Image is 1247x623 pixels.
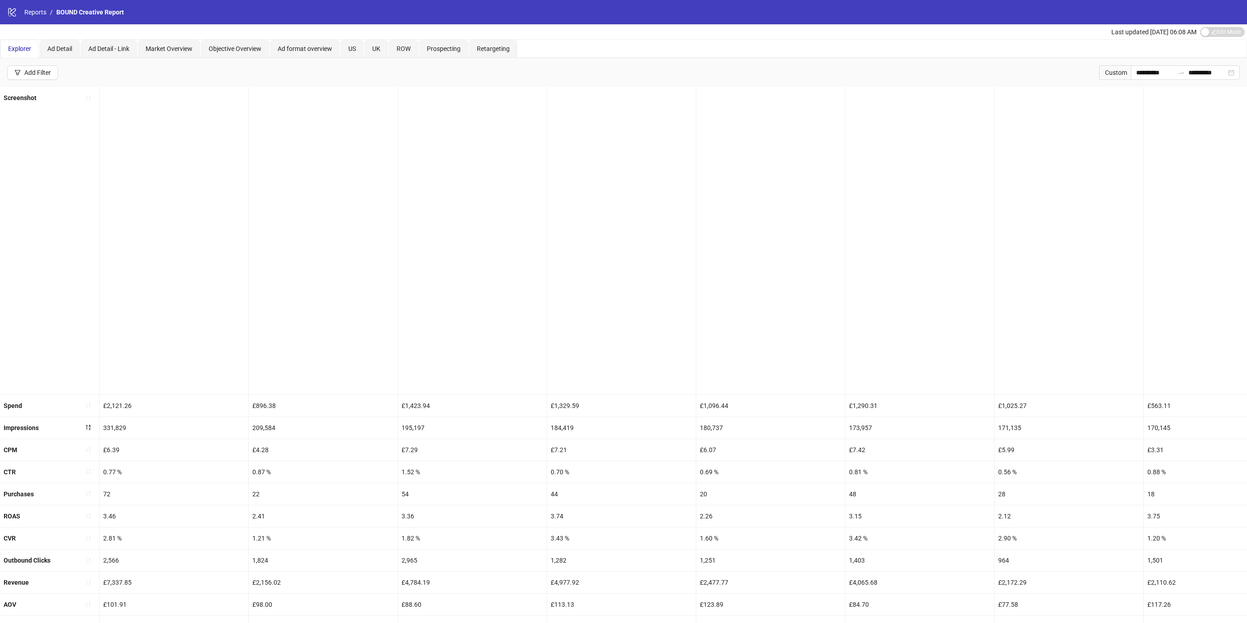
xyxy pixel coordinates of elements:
[249,461,397,483] div: 0.87 %
[845,483,994,505] div: 48
[348,45,356,52] span: US
[696,395,845,417] div: £1,096.44
[995,550,1143,571] div: 964
[696,483,845,505] div: 20
[249,572,397,593] div: £2,156.02
[397,45,411,52] span: ROW
[50,7,53,17] li: /
[696,417,845,439] div: 180,737
[398,572,547,593] div: £4,784.19
[4,601,16,608] b: AOV
[995,483,1143,505] div: 28
[696,505,845,527] div: 2.26
[100,461,248,483] div: 0.77 %
[249,417,397,439] div: 209,584
[4,513,20,520] b: ROAS
[4,446,17,454] b: CPM
[7,65,58,80] button: Add Filter
[845,550,994,571] div: 1,403
[547,505,696,527] div: 3.74
[547,439,696,461] div: £7.21
[547,483,696,505] div: 44
[995,594,1143,615] div: £77.58
[547,395,696,417] div: £1,329.59
[85,446,91,453] span: sort-ascending
[547,550,696,571] div: 1,282
[249,483,397,505] div: 22
[100,594,248,615] div: £101.91
[845,572,994,593] div: £4,065.68
[398,483,547,505] div: 54
[100,505,248,527] div: 3.46
[85,468,91,475] span: sort-ascending
[696,439,845,461] div: £6.07
[85,490,91,497] span: sort-ascending
[995,572,1143,593] div: £2,172.29
[995,461,1143,483] div: 0.56 %
[100,395,248,417] div: £2,121.26
[547,527,696,549] div: 3.43 %
[249,505,397,527] div: 2.41
[100,417,248,439] div: 331,829
[85,513,91,519] span: sort-ascending
[85,95,91,101] span: sort-ascending
[696,594,845,615] div: £123.89
[995,395,1143,417] div: £1,025.27
[398,550,547,571] div: 2,965
[398,594,547,615] div: £88.60
[100,483,248,505] div: 72
[1099,65,1131,80] div: Custom
[398,505,547,527] div: 3.36
[100,527,248,549] div: 2.81 %
[8,45,31,52] span: Explorer
[85,535,91,541] span: sort-ascending
[845,417,994,439] div: 173,957
[547,417,696,439] div: 184,419
[547,461,696,483] div: 0.70 %
[209,45,261,52] span: Objective Overview
[995,505,1143,527] div: 2.12
[845,594,994,615] div: £84.70
[4,535,16,542] b: CVR
[372,45,380,52] span: UK
[47,45,72,52] span: Ad Detail
[100,439,248,461] div: £6.39
[4,579,29,586] b: Revenue
[278,45,332,52] span: Ad format overview
[398,527,547,549] div: 1.82 %
[146,45,192,52] span: Market Overview
[398,417,547,439] div: 195,197
[85,424,91,431] span: sort-descending
[398,395,547,417] div: £1,423.94
[995,439,1143,461] div: £5.99
[249,439,397,461] div: £4.28
[1111,28,1197,36] span: Last updated [DATE] 06:08 AM
[249,594,397,615] div: £98.00
[249,550,397,571] div: 1,824
[477,45,510,52] span: Retargeting
[23,7,48,17] a: Reports
[4,468,16,476] b: CTR
[398,461,547,483] div: 1.52 %
[696,572,845,593] div: £2,477.77
[696,461,845,483] div: 0.69 %
[696,550,845,571] div: 1,251
[85,402,91,408] span: sort-ascending
[4,557,50,564] b: Outbound Clicks
[547,572,696,593] div: £4,977.92
[845,505,994,527] div: 3.15
[696,527,845,549] div: 1.60 %
[4,402,22,409] b: Spend
[100,550,248,571] div: 2,566
[1178,69,1185,76] span: to
[995,527,1143,549] div: 2.90 %
[100,572,248,593] div: £7,337.85
[85,601,91,608] span: sort-ascending
[995,417,1143,439] div: 171,135
[398,439,547,461] div: £7.29
[547,594,696,615] div: £113.13
[85,557,91,563] span: sort-ascending
[845,461,994,483] div: 0.81 %
[4,94,37,101] b: Screenshot
[845,395,994,417] div: £1,290.31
